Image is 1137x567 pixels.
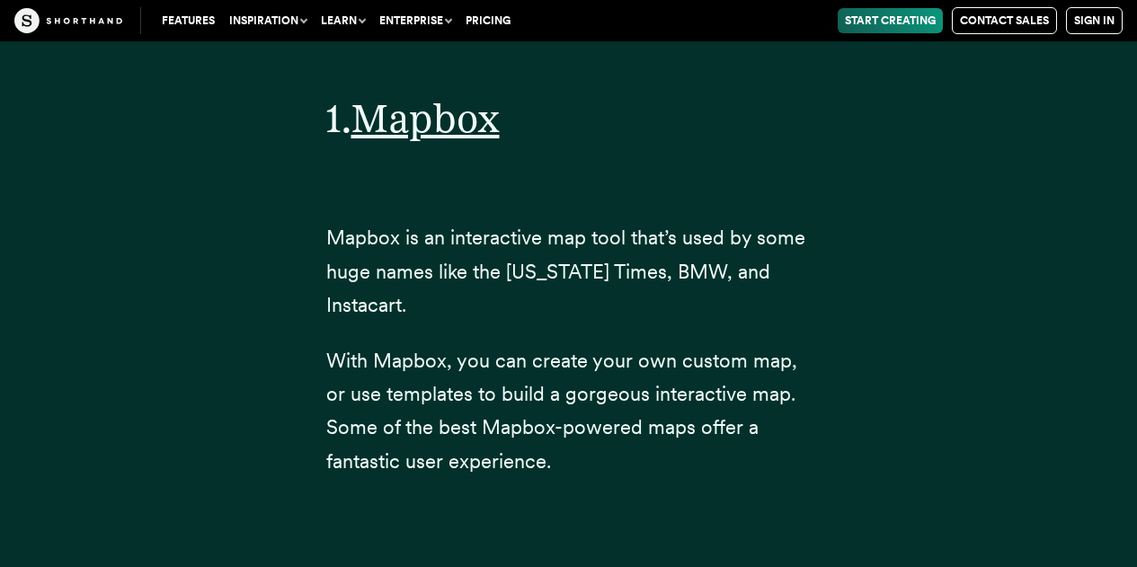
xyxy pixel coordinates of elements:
a: Contact Sales [952,7,1057,34]
a: Start Creating [838,8,943,33]
a: Features [155,8,222,33]
span: 1. [326,94,351,142]
span: Mapbox is an interactive map tool that’s used by some huge names like the [US_STATE] Times, BMW, ... [326,226,805,316]
button: Inspiration [222,8,314,33]
a: Mapbox [351,94,500,142]
button: Enterprise [372,8,458,33]
a: Pricing [458,8,518,33]
a: Sign in [1066,7,1123,34]
img: The Craft [14,8,122,33]
span: With Mapbox, you can create your own custom map, or use templates to build a gorgeous interactive... [326,349,797,473]
button: Learn [314,8,372,33]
